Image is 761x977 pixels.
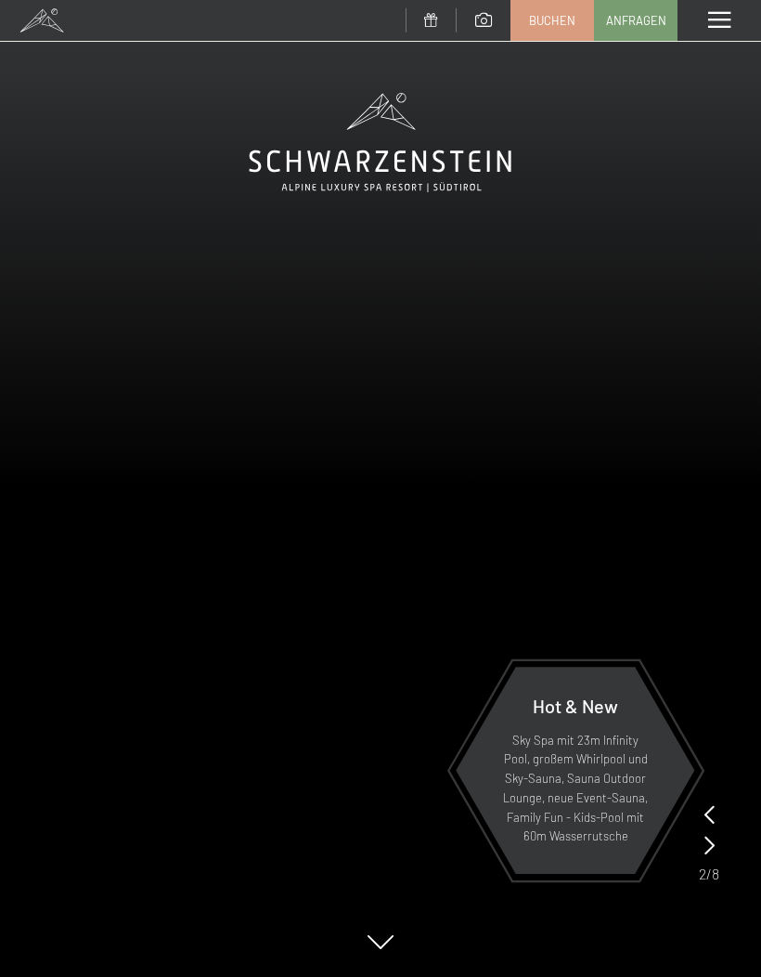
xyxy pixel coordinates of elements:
span: / [706,864,712,884]
span: 8 [712,864,719,884]
p: Sky Spa mit 23m Infinity Pool, großem Whirlpool und Sky-Sauna, Sauna Outdoor Lounge, neue Event-S... [501,731,650,847]
span: Hot & New [533,695,618,717]
a: Buchen [511,1,593,40]
span: 2 [699,864,706,884]
span: Buchen [529,12,575,29]
a: Anfragen [595,1,677,40]
a: Hot & New Sky Spa mit 23m Infinity Pool, großem Whirlpool und Sky-Sauna, Sauna Outdoor Lounge, ne... [455,666,696,875]
span: Anfragen [606,12,666,29]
